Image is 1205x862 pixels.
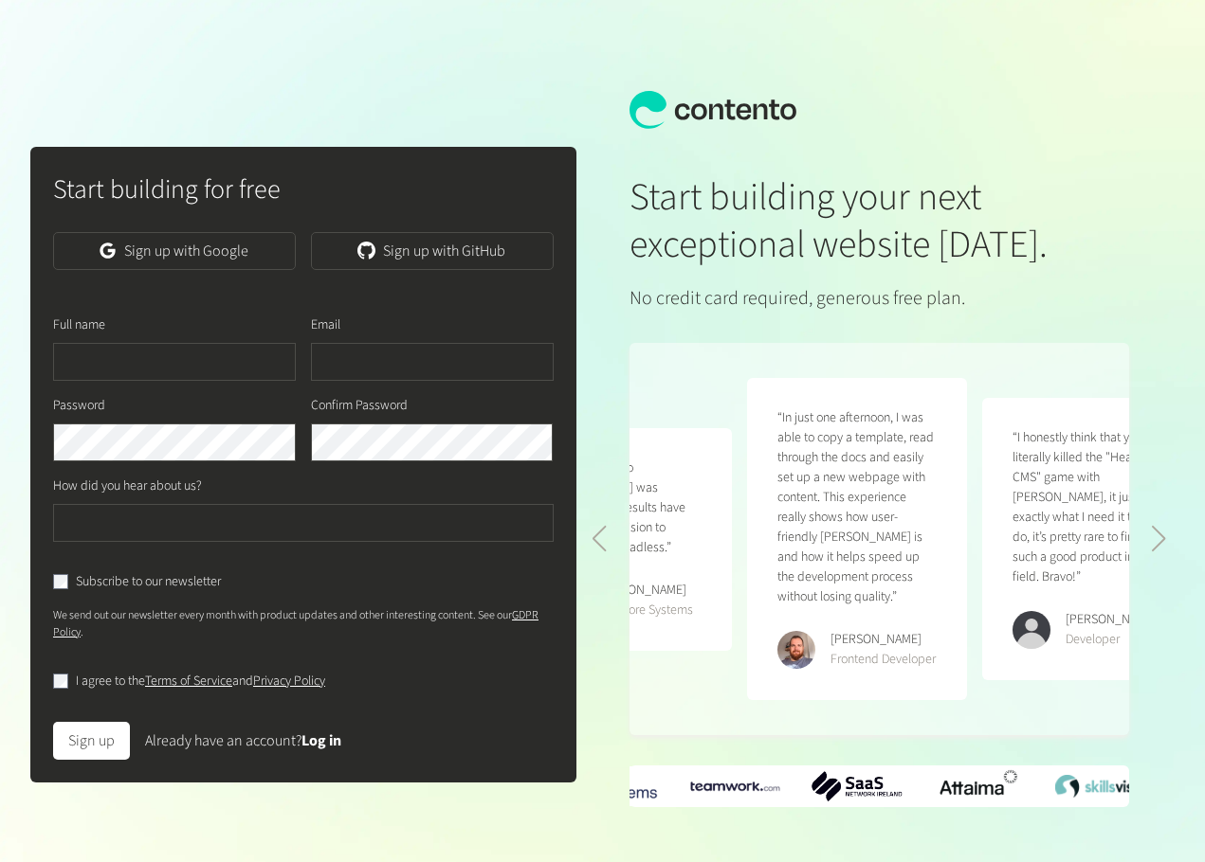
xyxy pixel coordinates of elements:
[76,672,325,691] label: I agree to the and
[311,232,554,270] a: Sign up with GitHub
[145,729,341,752] div: Already have an account?
[53,476,202,496] label: How did you hear about us?
[1055,775,1145,797] div: 4 / 6
[747,378,967,700] figure: 1 / 5
[630,174,1130,269] h1: Start building your next exceptional website [DATE].
[53,170,554,209] h2: Start building for free
[831,650,936,670] div: Frontend Developer
[595,601,693,620] div: CEO Kore Systems
[812,771,902,802] div: 2 / 6
[777,631,815,669] img: Erik Galiana Farell
[53,232,296,270] a: Sign up with Google
[690,781,780,792] div: 1 / 6
[1066,630,1157,650] div: Developer
[53,607,554,641] p: We send out our newsletter every month with product updates and other interesting content. See our .
[1013,611,1050,649] img: Kevin Abatan
[1013,428,1172,587] p: “I honestly think that you literally killed the "Headless CMS" game with [PERSON_NAME], it just d...
[592,526,608,552] div: Previous slide
[934,765,1024,807] img: Attaima-Logo.png
[595,581,693,601] div: [PERSON_NAME]
[812,771,902,802] img: SaaS-Network-Ireland-logo.png
[831,630,936,650] div: [PERSON_NAME]
[630,284,1130,313] p: No credit card required, generous free plan.
[982,398,1202,680] figure: 2 / 5
[76,572,221,592] label: Subscribe to our newsletter
[145,672,232,691] a: Terms of Service
[777,408,937,607] p: “In just one afternoon, I was able to copy a template, read through the docs and easily set up a ...
[53,315,105,335] label: Full name
[301,730,341,751] a: Log in
[311,315,340,335] label: Email
[53,722,130,760] button: Sign up
[934,765,1024,807] div: 3 / 6
[53,607,539,640] a: GDPR Policy
[1151,526,1167,552] div: Next slide
[253,672,325,691] a: Privacy Policy
[690,781,780,792] img: teamwork-logo.png
[1055,775,1145,797] img: SkillsVista-Logo.png
[311,396,408,416] label: Confirm Password
[53,396,105,416] label: Password
[1066,610,1157,630] div: [PERSON_NAME]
